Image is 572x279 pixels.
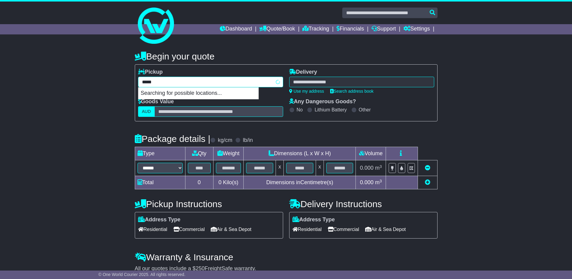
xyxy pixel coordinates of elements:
label: Pickup [138,69,163,75]
h4: Pickup Instructions [135,199,283,209]
label: Lithium Battery [314,107,347,113]
a: Tracking [302,24,329,34]
a: Quote/Book [259,24,295,34]
label: Delivery [289,69,317,75]
label: Address Type [138,216,181,223]
span: 0 [218,179,221,185]
span: 0.000 [360,165,374,171]
sup: 3 [380,164,382,169]
td: Volume [356,147,386,160]
label: AUD [138,106,155,117]
a: Financials [337,24,364,34]
a: Search address book [330,89,374,94]
sup: 3 [380,179,382,183]
span: Residential [138,225,167,234]
td: Dimensions in Centimetre(s) [244,176,356,189]
td: Type [135,147,185,160]
span: 250 [196,265,205,271]
span: © One World Courier 2025. All rights reserved. [98,272,185,277]
label: Goods Value [138,98,174,105]
label: kg/cm [218,137,232,144]
span: Commercial [173,225,205,234]
label: lb/in [243,137,253,144]
label: No [297,107,303,113]
h4: Delivery Instructions [289,199,438,209]
a: Dashboard [220,24,252,34]
span: 0.000 [360,179,374,185]
p: Searching for possible locations... [138,88,258,99]
td: x [316,160,324,176]
span: Residential [292,225,322,234]
div: All our quotes include a $ FreightSafe warranty. [135,265,438,272]
typeahead: Please provide city [138,77,283,87]
td: Qty [185,147,213,160]
span: m [375,179,382,185]
label: Address Type [292,216,335,223]
span: m [375,165,382,171]
h4: Warranty & Insurance [135,252,438,262]
span: Commercial [328,225,359,234]
label: Other [359,107,371,113]
span: Air & Sea Depot [211,225,251,234]
span: Air & Sea Depot [365,225,406,234]
td: Kilo(s) [213,176,244,189]
a: Settings [403,24,430,34]
a: Add new item [425,179,430,185]
label: Any Dangerous Goods? [289,98,356,105]
td: x [276,160,284,176]
td: Weight [213,147,244,160]
td: 0 [185,176,213,189]
a: Use my address [289,89,324,94]
td: Total [135,176,185,189]
td: Dimensions (L x W x H) [244,147,356,160]
a: Support [371,24,396,34]
h4: Begin your quote [135,51,438,61]
h4: Package details | [135,134,210,144]
a: Remove this item [425,165,430,171]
